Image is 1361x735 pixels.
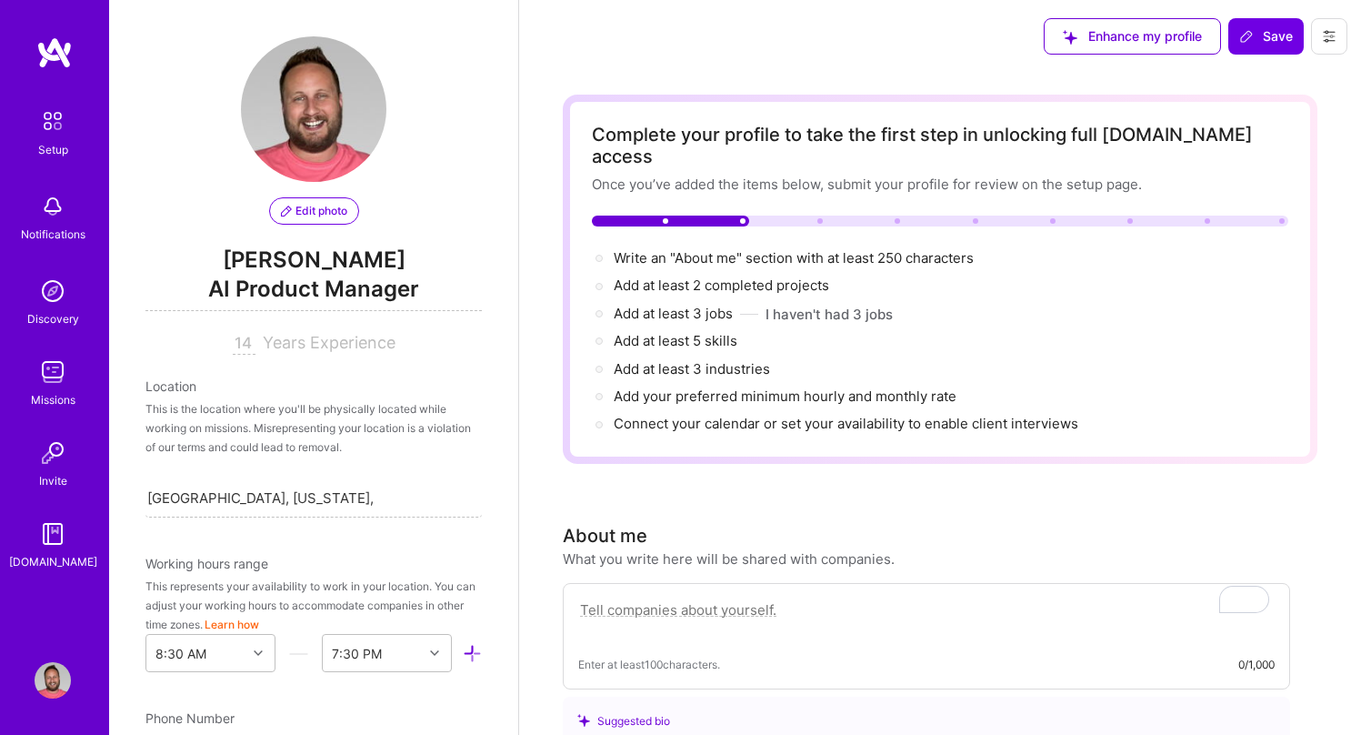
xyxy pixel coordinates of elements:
[31,390,75,409] div: Missions
[35,188,71,225] img: bell
[578,655,720,674] span: Enter at least 100 characters.
[35,662,71,699] img: User Avatar
[27,309,79,328] div: Discovery
[34,102,72,140] img: setup
[35,354,71,390] img: teamwork
[35,516,71,552] img: guide book
[592,124,1288,167] div: Complete your profile to take the first step in unlocking full [DOMAIN_NAME] access
[36,36,73,69] img: logo
[614,249,977,267] span: Write an "About me" section with at least 250 characters
[614,305,733,322] span: Add at least 3 jobs
[289,644,308,663] i: icon HorizontalInLineDivider
[145,377,482,396] div: Location
[614,360,770,378] span: Add at least 3 industries
[578,599,1275,640] textarea: To enrich screen reader interactions, please activate Accessibility in Grammarly extension settings
[577,711,1276,730] div: Suggested bio
[241,36,386,182] img: User Avatar
[263,333,395,352] span: Years Experience
[1228,18,1304,55] button: Save
[614,277,829,294] span: Add at least 2 completed projects
[145,577,482,634] div: This represents your availability to work in your location. You can adjust your working hours to ...
[39,471,67,490] div: Invite
[21,225,85,244] div: Notifications
[145,247,482,274] span: [PERSON_NAME]
[614,332,737,349] span: Add at least 5 skills
[563,522,647,549] div: About me
[577,714,590,727] i: icon SuggestedTeams
[614,388,956,405] span: Add your preferred minimum hourly and monthly rate
[35,435,71,471] img: Invite
[145,556,268,571] span: Working hours range
[30,662,75,699] a: User Avatar
[155,644,206,663] div: 8:30 AM
[205,615,259,634] button: Learn how
[38,140,68,159] div: Setup
[35,273,71,309] img: discovery
[254,649,263,658] i: icon Chevron
[614,415,1078,432] span: Connect your calendar or set your availability to enable client interviews
[1239,27,1293,45] span: Save
[145,710,235,726] span: Phone Number
[563,549,895,569] div: What you write here will be shared with companies.
[766,305,893,324] button: I haven't had 3 jobs
[145,274,482,311] span: AI Product Manager
[1238,655,1275,674] div: 0/1,000
[592,175,1288,194] div: Once you’ve added the items below, submit your profile for review on the setup page.
[281,206,292,216] i: icon PencilPurple
[281,203,347,219] span: Edit photo
[269,197,359,225] button: Edit photo
[332,644,382,663] div: 7:30 PM
[145,399,482,457] div: This is the location where you'll be physically located while working on missions. Misrepresentin...
[430,649,439,658] i: icon Chevron
[9,552,97,571] div: [DOMAIN_NAME]
[233,333,255,355] input: XX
